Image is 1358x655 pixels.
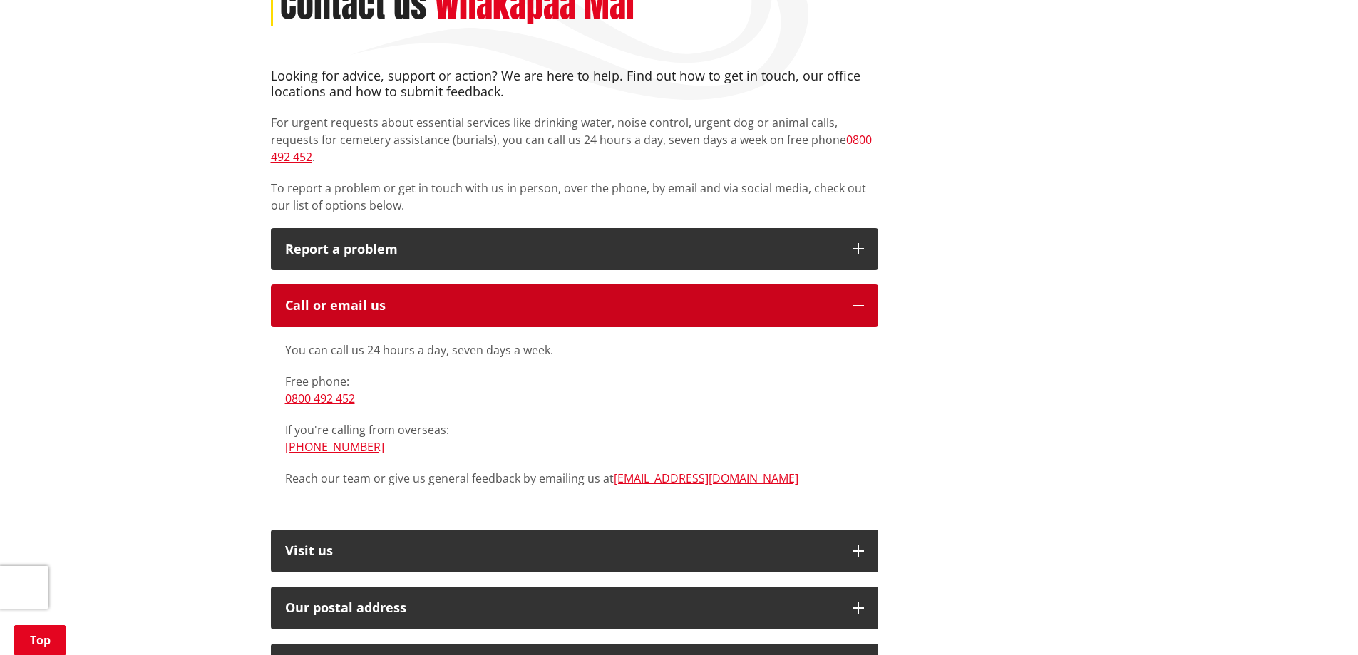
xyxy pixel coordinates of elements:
p: For urgent requests about essential services like drinking water, noise control, urgent dog or an... [271,114,878,165]
a: 0800 492 452 [285,391,355,406]
p: If you're calling from overseas: [285,421,864,455]
p: Reach our team or give us general feedback by emailing us at [285,470,864,487]
button: Call or email us [271,284,878,327]
p: Report a problem [285,242,838,257]
h2: Our postal address [285,601,838,615]
a: 0800 492 452 [271,132,872,165]
button: Our postal address [271,587,878,629]
p: To report a problem or get in touch with us in person, over the phone, by email and via social me... [271,180,878,214]
div: Call or email us [285,299,838,313]
button: Report a problem [271,228,878,271]
p: Free phone: [285,373,864,407]
a: [PHONE_NUMBER] [285,439,384,455]
a: Top [14,625,66,655]
iframe: Messenger Launcher [1292,595,1344,646]
h4: Looking for advice, support or action? We are here to help. Find out how to get in touch, our off... [271,68,878,99]
p: Visit us [285,544,838,558]
a: [EMAIL_ADDRESS][DOMAIN_NAME] [614,470,798,486]
p: You can call us 24 hours a day, seven days a week. [285,341,864,359]
button: Visit us [271,530,878,572]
